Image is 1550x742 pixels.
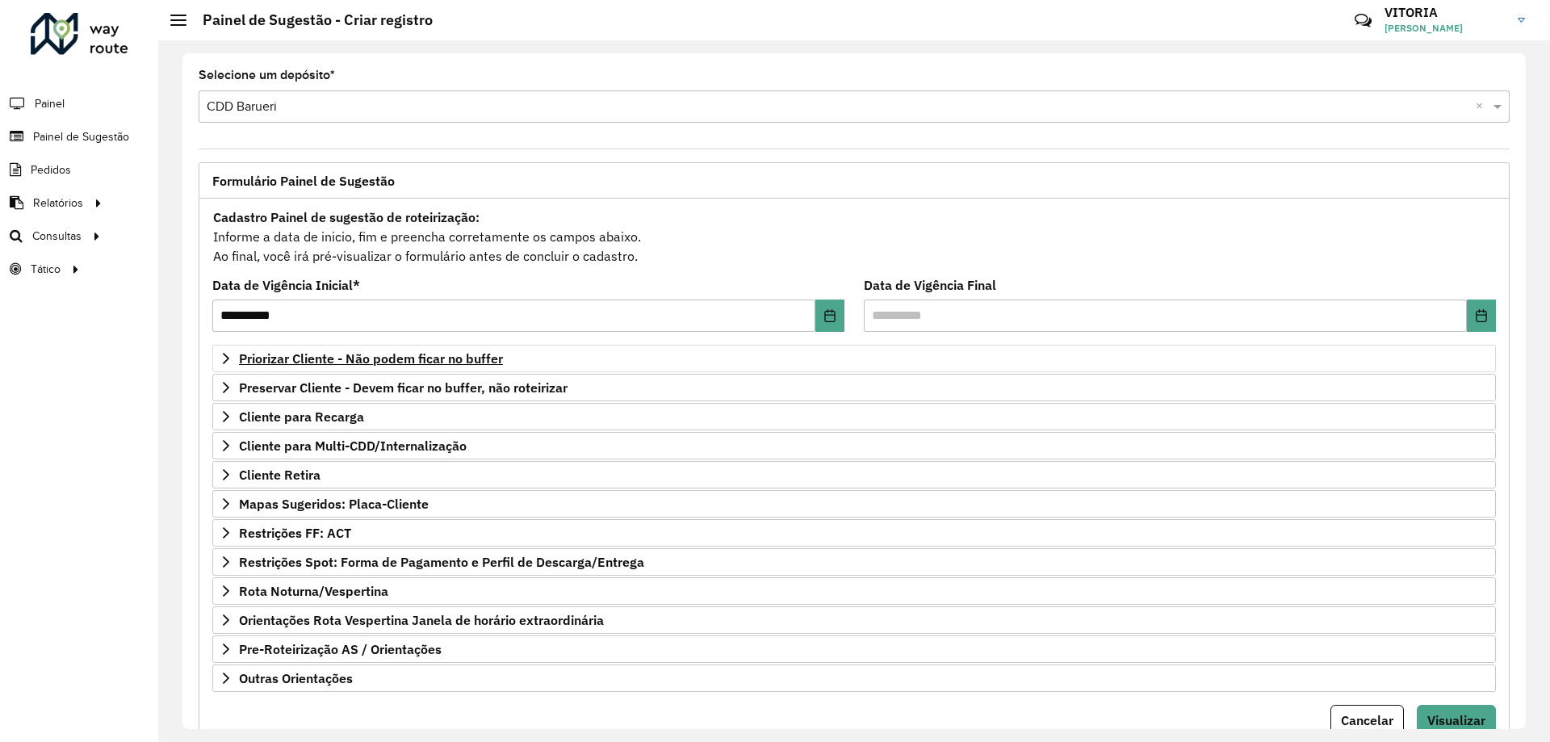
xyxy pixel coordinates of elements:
[239,526,351,539] span: Restrições FF: ACT
[212,490,1496,518] a: Mapas Sugeridos: Placa-Cliente
[239,468,320,481] span: Cliente Retira
[33,195,83,212] span: Relatórios
[239,497,429,510] span: Mapas Sugeridos: Placa-Cliente
[212,606,1496,634] a: Orientações Rota Vespertina Janela de horário extraordinária
[212,548,1496,576] a: Restrições Spot: Forma de Pagamento e Perfil de Descarga/Entrega
[1341,712,1393,728] span: Cancelar
[213,209,480,225] strong: Cadastro Painel de sugestão de roteirização:
[239,381,568,394] span: Preservar Cliente - Devem ficar no buffer, não roteirizar
[199,65,335,85] label: Selecione um depósito
[1346,3,1380,38] a: Contato Rápido
[212,461,1496,488] a: Cliente Retira
[212,432,1496,459] a: Cliente para Multi-CDD/Internalização
[239,672,353,685] span: Outras Orientações
[239,555,644,568] span: Restrições Spot: Forma de Pagamento e Perfil de Descarga/Entrega
[212,345,1496,372] a: Priorizar Cliente - Não podem ficar no buffer
[212,635,1496,663] a: Pre-Roteirização AS / Orientações
[239,614,604,627] span: Orientações Rota Vespertina Janela de horário extraordinária
[212,577,1496,605] a: Rota Noturna/Vespertina
[35,95,65,112] span: Painel
[1467,300,1496,332] button: Choose Date
[212,207,1496,266] div: Informe a data de inicio, fim e preencha corretamente os campos abaixo. Ao final, você irá pré-vi...
[31,261,61,278] span: Tático
[212,374,1496,401] a: Preservar Cliente - Devem ficar no buffer, não roteirizar
[212,174,395,187] span: Formulário Painel de Sugestão
[212,664,1496,692] a: Outras Orientações
[31,161,71,178] span: Pedidos
[212,403,1496,430] a: Cliente para Recarga
[1417,705,1496,736] button: Visualizar
[186,11,433,29] h2: Painel de Sugestão - Criar registro
[1385,21,1506,36] span: [PERSON_NAME]
[1476,97,1489,116] span: Clear all
[33,128,129,145] span: Painel de Sugestão
[239,643,442,656] span: Pre-Roteirização AS / Orientações
[239,585,388,597] span: Rota Noturna/Vespertina
[239,439,467,452] span: Cliente para Multi-CDD/Internalização
[212,275,360,295] label: Data de Vigência Inicial
[1330,705,1404,736] button: Cancelar
[239,410,364,423] span: Cliente para Recarga
[212,519,1496,547] a: Restrições FF: ACT
[1385,5,1506,20] h3: VITORIA
[239,352,503,365] span: Priorizar Cliente - Não podem ficar no buffer
[864,275,996,295] label: Data de Vigência Final
[32,228,82,245] span: Consultas
[815,300,844,332] button: Choose Date
[1427,712,1485,728] span: Visualizar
